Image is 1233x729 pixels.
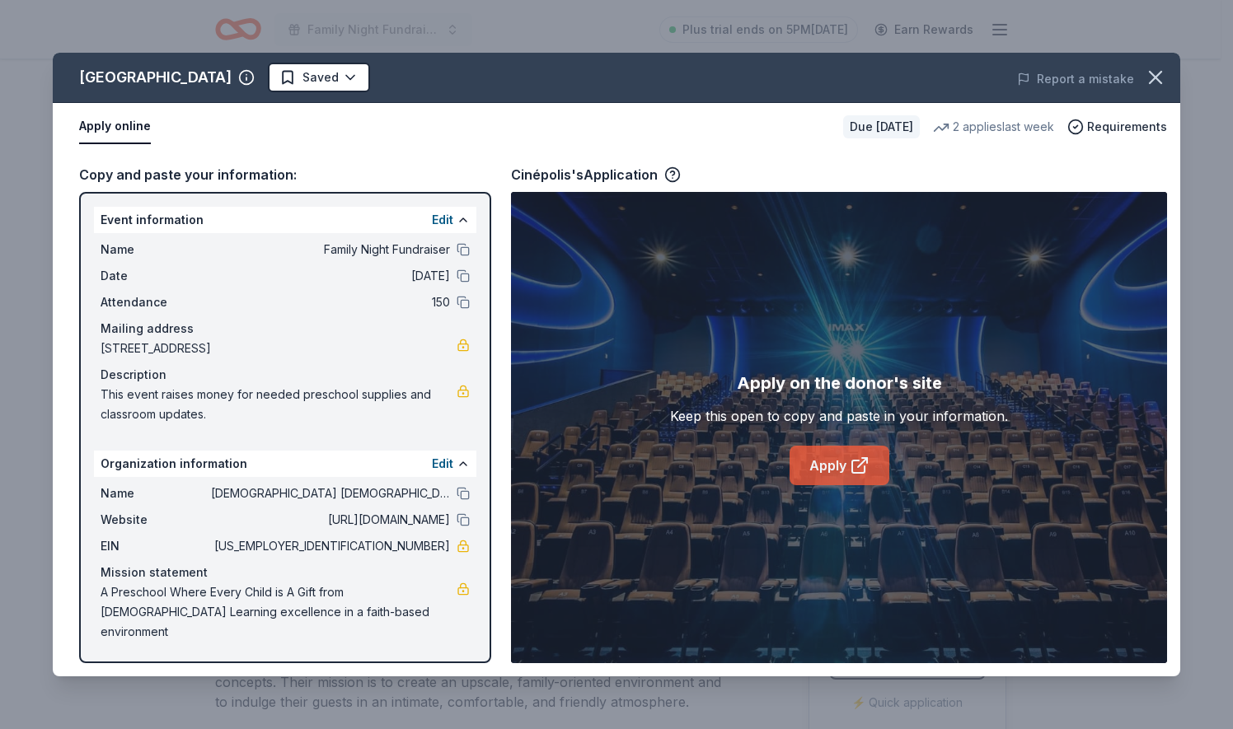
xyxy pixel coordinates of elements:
[933,117,1054,137] div: 2 applies last week
[101,385,457,424] span: This event raises money for needed preschool supplies and classroom updates.
[101,582,457,642] span: A Preschool Where Every Child is A Gift from [DEMOGRAPHIC_DATA] Learning excellence in a faith-ba...
[268,63,370,92] button: Saved
[432,210,453,230] button: Edit
[101,292,211,312] span: Attendance
[1067,117,1167,137] button: Requirements
[790,446,889,485] a: Apply
[211,240,450,259] span: Family Night Fundraiser
[737,370,942,396] div: Apply on the donor's site
[302,68,339,87] span: Saved
[1017,69,1134,89] button: Report a mistake
[94,207,476,233] div: Event information
[101,365,470,385] div: Description
[1087,117,1167,137] span: Requirements
[670,406,1008,426] div: Keep this open to copy and paste in your information.
[101,484,211,503] span: Name
[511,164,681,185] div: Cinépolis's Application
[211,510,450,530] span: [URL][DOMAIN_NAME]
[101,266,211,286] span: Date
[94,451,476,477] div: Organization information
[101,240,211,259] span: Name
[843,115,920,138] div: Due [DATE]
[101,563,470,582] div: Mission statement
[432,454,453,474] button: Edit
[101,510,211,530] span: Website
[101,339,457,358] span: [STREET_ADDRESS]
[211,292,450,312] span: 150
[211,536,450,556] span: [US_EMPLOYER_IDENTIFICATION_NUMBER]
[211,266,450,286] span: [DATE]
[101,536,211,556] span: EIN
[101,319,470,339] div: Mailing address
[211,484,450,503] span: [DEMOGRAPHIC_DATA] [DEMOGRAPHIC_DATA] Preschool
[79,64,232,91] div: [GEOGRAPHIC_DATA]
[79,164,491,185] div: Copy and paste your information:
[79,110,151,144] button: Apply online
